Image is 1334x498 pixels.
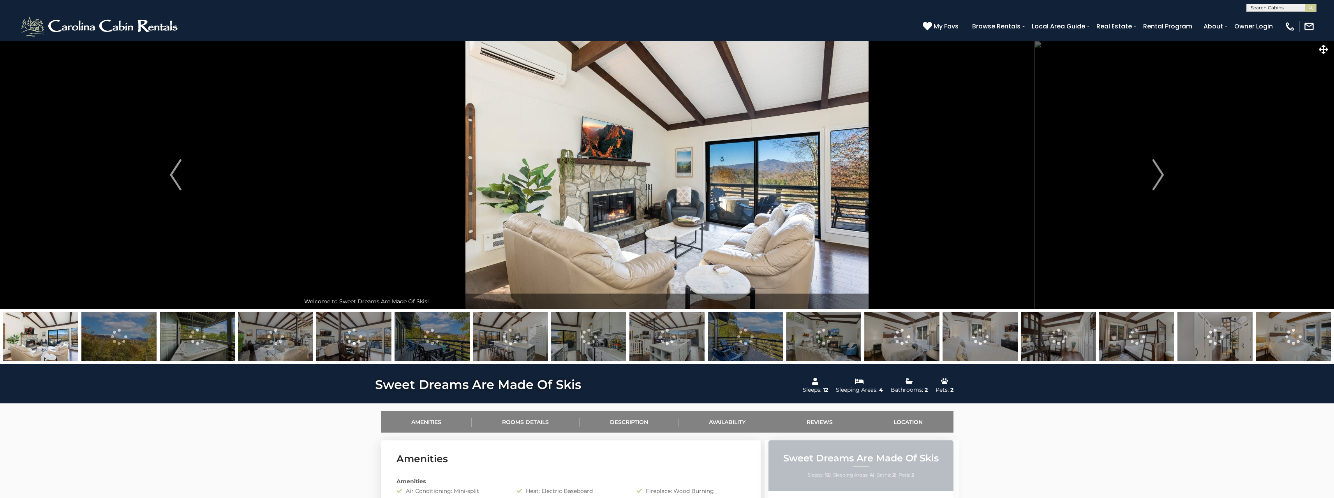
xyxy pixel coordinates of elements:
[1177,312,1253,361] img: 167530480
[1256,312,1331,361] img: 167530470
[3,312,78,361] img: 167530462
[511,487,631,495] div: Heat: Electric Baseboard
[934,21,959,31] span: My Favs
[160,312,235,361] img: 168962302
[1139,19,1196,33] a: Rental Program
[1152,159,1164,190] img: arrow
[678,411,776,433] a: Availability
[1285,21,1295,32] img: phone-regular-white.png
[1034,40,1283,309] button: Next
[300,294,1034,309] div: Welcome to Sweet Dreams Are Made Of Skis!
[81,312,157,361] img: 167390720
[864,312,939,361] img: 167530468
[1230,19,1277,33] a: Owner Login
[170,159,182,190] img: arrow
[396,452,745,466] h3: Amenities
[551,312,626,361] img: 167390704
[786,312,861,361] img: 167390701
[776,411,863,433] a: Reviews
[395,312,470,361] img: 167390716
[1028,19,1089,33] a: Local Area Guide
[238,312,313,361] img: 167530463
[631,487,751,495] div: Fireplace: Wood Burning
[381,411,472,433] a: Amenities
[391,487,511,495] div: Air Conditioning: Mini-split
[1304,21,1315,32] img: mail-regular-white.png
[968,19,1024,33] a: Browse Rentals
[1099,312,1174,361] img: 167530476
[708,312,783,361] img: 167390717
[1021,312,1096,361] img: 167530475
[19,15,181,38] img: White-1-2.png
[473,312,548,361] img: 167530464
[580,411,679,433] a: Description
[629,312,705,361] img: 167530465
[472,411,580,433] a: Rooms Details
[1200,19,1227,33] a: About
[1093,19,1136,33] a: Real Estate
[316,312,391,361] img: 167530466
[391,477,751,485] div: Amenities
[863,411,953,433] a: Location
[943,312,1018,361] img: 167530469
[923,21,960,32] a: My Favs
[51,40,300,309] button: Previous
